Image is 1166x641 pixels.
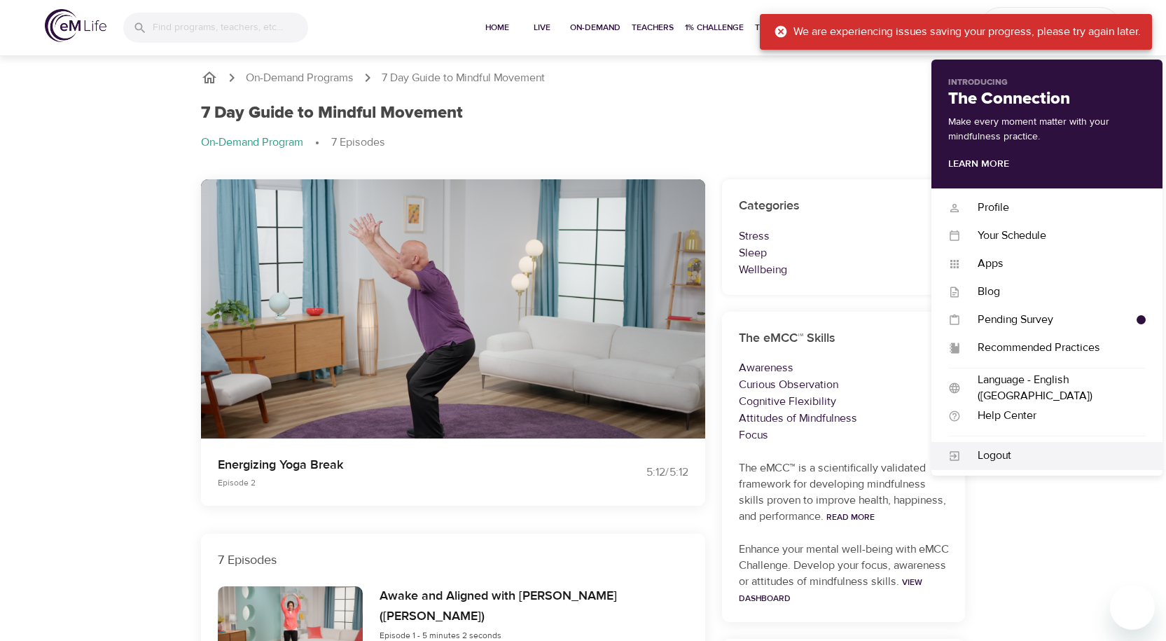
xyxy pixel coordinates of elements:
[739,359,949,376] p: Awareness
[739,244,949,261] p: Sleep
[201,135,303,151] p: On-Demand Program
[739,393,949,410] p: Cognitive Flexibility
[1110,585,1155,630] iframe: Button to launch messaging window
[218,551,688,570] p: 7 Episodes
[201,135,966,151] nav: breadcrumb
[948,115,1146,144] p: Make every moment matter with your mindfulness practice.
[774,18,1141,46] div: We are experiencing issues saving your progress, please try again later.
[961,228,1146,244] div: Your Schedule
[583,464,688,481] div: 5:12 / 5:12
[961,372,1146,404] div: Language - English ([GEOGRAPHIC_DATA])
[632,20,674,35] span: Teachers
[948,89,1146,109] h2: The Connection
[201,103,463,123] h1: 7 Day Guide to Mindful Movement
[739,196,949,216] h6: Categories
[826,511,875,523] a: Read More
[380,630,501,641] span: Episode 1 - 5 minutes 2 seconds
[525,20,559,35] span: Live
[45,9,106,42] img: logo
[331,135,385,151] p: 7 Episodes
[961,340,1146,356] div: Recommended Practices
[382,70,545,86] p: 7 Day Guide to Mindful Movement
[961,312,1137,328] div: Pending Survey
[739,329,949,349] h6: The eMCC™ Skills
[961,448,1146,464] div: Logout
[739,460,949,525] p: The eMCC™ is a scientifically validated framework for developing mindfulness skills proven to imp...
[755,20,825,35] span: The Connection
[961,408,1146,424] div: Help Center
[739,427,949,443] p: Focus
[948,76,1146,89] p: Introducing
[246,70,354,86] a: On-Demand Programs
[685,20,744,35] span: 1% Challenge
[739,542,949,606] p: Enhance your mental well-being with eMCC Challenge. Develop your focus, awareness or attitudes of...
[380,586,688,627] h6: Awake and Aligned with [PERSON_NAME] ([PERSON_NAME])
[948,158,1009,170] a: Learn More
[739,376,949,393] p: Curious Observation
[570,20,620,35] span: On-Demand
[739,577,922,604] a: View Dashboard
[961,256,1146,272] div: Apps
[739,261,949,278] p: Wellbeing
[153,13,308,43] input: Find programs, teachers, etc...
[961,200,1146,216] div: Profile
[218,455,567,474] p: Energizing Yoga Break
[480,20,514,35] span: Home
[218,476,567,489] p: Episode 2
[739,410,949,427] p: Attitudes of Mindfulness
[201,69,966,86] nav: breadcrumb
[739,228,949,244] p: Stress
[961,284,1146,300] div: Blog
